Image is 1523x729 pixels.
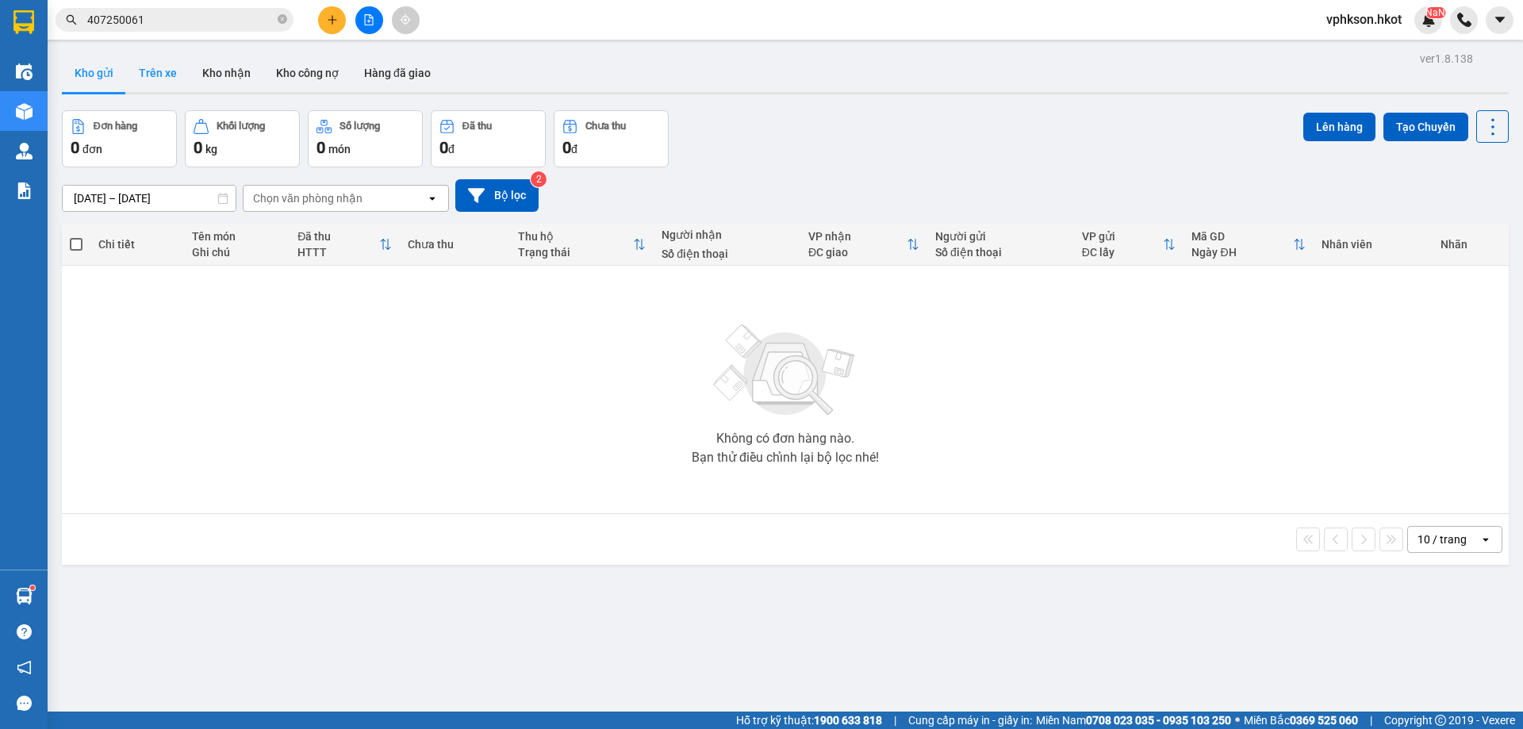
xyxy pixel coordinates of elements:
[278,14,287,24] span: close-circle
[1082,230,1164,243] div: VP gửi
[94,121,137,132] div: Đơn hàng
[30,585,35,590] sup: 1
[16,588,33,604] img: warehouse-icon
[1370,712,1372,729] span: |
[62,110,177,167] button: Đơn hàng0đơn
[1191,230,1293,243] div: Mã GD
[1418,531,1467,547] div: 10 / trang
[400,14,411,25] span: aim
[205,143,217,155] span: kg
[1486,6,1513,34] button: caret-down
[82,143,102,155] span: đơn
[1074,224,1184,266] th: Toggle SortBy
[71,138,79,157] span: 0
[297,230,379,243] div: Đã thu
[1479,533,1492,546] svg: open
[571,143,577,155] span: đ
[1457,13,1471,27] img: phone-icon
[217,121,265,132] div: Khối lượng
[16,103,33,120] img: warehouse-icon
[935,230,1066,243] div: Người gửi
[1303,113,1375,141] button: Lên hàng
[894,712,896,729] span: |
[1441,238,1501,251] div: Nhãn
[1183,224,1314,266] th: Toggle SortBy
[290,224,400,266] th: Toggle SortBy
[1493,13,1507,27] span: caret-down
[554,110,669,167] button: Chưa thu0đ
[17,624,32,639] span: question-circle
[1421,13,1436,27] img: icon-new-feature
[185,110,300,167] button: Khối lượng0kg
[297,246,379,259] div: HTTT
[662,228,792,241] div: Người nhận
[716,432,854,445] div: Không có đơn hàng nào.
[1244,712,1358,729] span: Miền Bắc
[190,54,263,92] button: Kho nhận
[63,186,236,211] input: Select a date range.
[935,246,1066,259] div: Số điện thoại
[814,714,882,727] strong: 1900 633 818
[16,143,33,159] img: warehouse-icon
[66,14,77,25] span: search
[340,121,380,132] div: Số lượng
[408,238,502,251] div: Chưa thu
[448,143,455,155] span: đ
[510,224,654,266] th: Toggle SortBy
[562,138,571,157] span: 0
[462,121,492,132] div: Đã thu
[1383,113,1468,141] button: Tạo Chuyến
[808,230,907,243] div: VP nhận
[692,451,879,464] div: Bạn thử điều chỉnh lại bộ lọc nhé!
[426,192,439,205] svg: open
[316,138,325,157] span: 0
[318,6,346,34] button: plus
[16,182,33,199] img: solution-icon
[1036,712,1231,729] span: Miền Nam
[439,138,448,157] span: 0
[585,121,626,132] div: Chưa thu
[531,171,547,187] sup: 2
[455,179,539,212] button: Bộ lọc
[17,660,32,675] span: notification
[308,110,423,167] button: Số lượng0món
[17,696,32,711] span: message
[800,224,927,266] th: Toggle SortBy
[13,10,34,34] img: logo-vxr
[1290,714,1358,727] strong: 0369 525 060
[1420,50,1473,67] div: ver 1.8.138
[1235,717,1240,723] span: ⚪️
[1322,238,1424,251] div: Nhân viên
[1435,715,1446,726] span: copyright
[392,6,420,34] button: aim
[1425,7,1445,18] sup: NaN
[662,247,792,260] div: Số điện thoại
[328,143,351,155] span: món
[706,315,865,426] img: svg+xml;base64,PHN2ZyBjbGFzcz0ibGlzdC1wbHVnX19zdmciIHhtbG5zPSJodHRwOi8vd3d3LnczLm9yZy8yMDAwL3N2Zy...
[62,54,126,92] button: Kho gửi
[355,6,383,34] button: file-add
[908,712,1032,729] span: Cung cấp máy in - giấy in:
[87,11,274,29] input: Tìm tên, số ĐT hoặc mã đơn
[16,63,33,80] img: warehouse-icon
[126,54,190,92] button: Trên xe
[1086,714,1231,727] strong: 0708 023 035 - 0935 103 250
[253,190,363,206] div: Chọn văn phòng nhận
[98,238,175,251] div: Chi tiết
[278,13,287,28] span: close-circle
[1082,246,1164,259] div: ĐC lấy
[431,110,546,167] button: Đã thu0đ
[363,14,374,25] span: file-add
[736,712,882,729] span: Hỗ trợ kỹ thuật:
[1314,10,1414,29] span: vphkson.hkot
[327,14,338,25] span: plus
[518,230,633,243] div: Thu hộ
[192,246,282,259] div: Ghi chú
[808,246,907,259] div: ĐC giao
[518,246,633,259] div: Trạng thái
[194,138,202,157] span: 0
[192,230,282,243] div: Tên món
[1191,246,1293,259] div: Ngày ĐH
[351,54,443,92] button: Hàng đã giao
[263,54,351,92] button: Kho công nợ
